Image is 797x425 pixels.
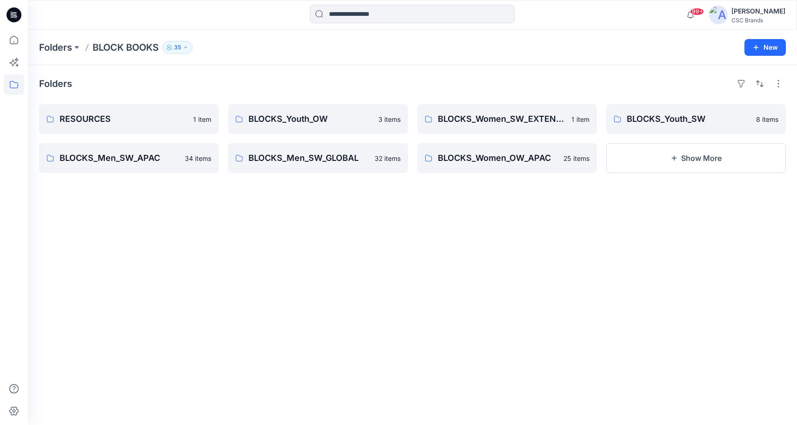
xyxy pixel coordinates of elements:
[378,114,401,124] p: 3 items
[228,104,408,134] a: BLOCKS_Youth_OW3 items
[174,42,181,53] p: 35
[756,114,778,124] p: 8 items
[571,114,589,124] p: 1 item
[39,104,219,134] a: RESOURCES1 item
[248,152,368,165] p: BLOCKS_Men_SW_GLOBAL
[731,17,785,24] div: CSC Brands
[606,104,786,134] a: BLOCKS_Youth_SW8 items
[39,143,219,173] a: BLOCKS_Men_SW_APAC34 items
[162,41,193,54] button: 35
[60,152,179,165] p: BLOCKS_Men_SW_APAC
[417,104,597,134] a: BLOCKS_Women_SW_EXTENDED1 item
[39,41,72,54] a: Folders
[60,113,188,126] p: RESOURCES
[690,8,704,15] span: 99+
[731,6,785,17] div: [PERSON_NAME]
[709,6,728,24] img: avatar
[248,113,372,126] p: BLOCKS_Youth_OW
[185,153,211,163] p: 34 items
[627,113,750,126] p: BLOCKS_Youth_SW
[375,153,401,163] p: 32 items
[193,114,211,124] p: 1 item
[228,143,408,173] a: BLOCKS_Men_SW_GLOBAL32 items
[93,41,159,54] p: BLOCK BOOKS
[438,152,558,165] p: BLOCKS_Women_OW_APAC
[39,78,72,89] h4: Folders
[606,143,786,173] button: Show More
[563,153,589,163] p: 25 items
[417,143,597,173] a: BLOCKS_Women_OW_APAC25 items
[438,113,566,126] p: BLOCKS_Women_SW_EXTENDED
[744,39,786,56] button: New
